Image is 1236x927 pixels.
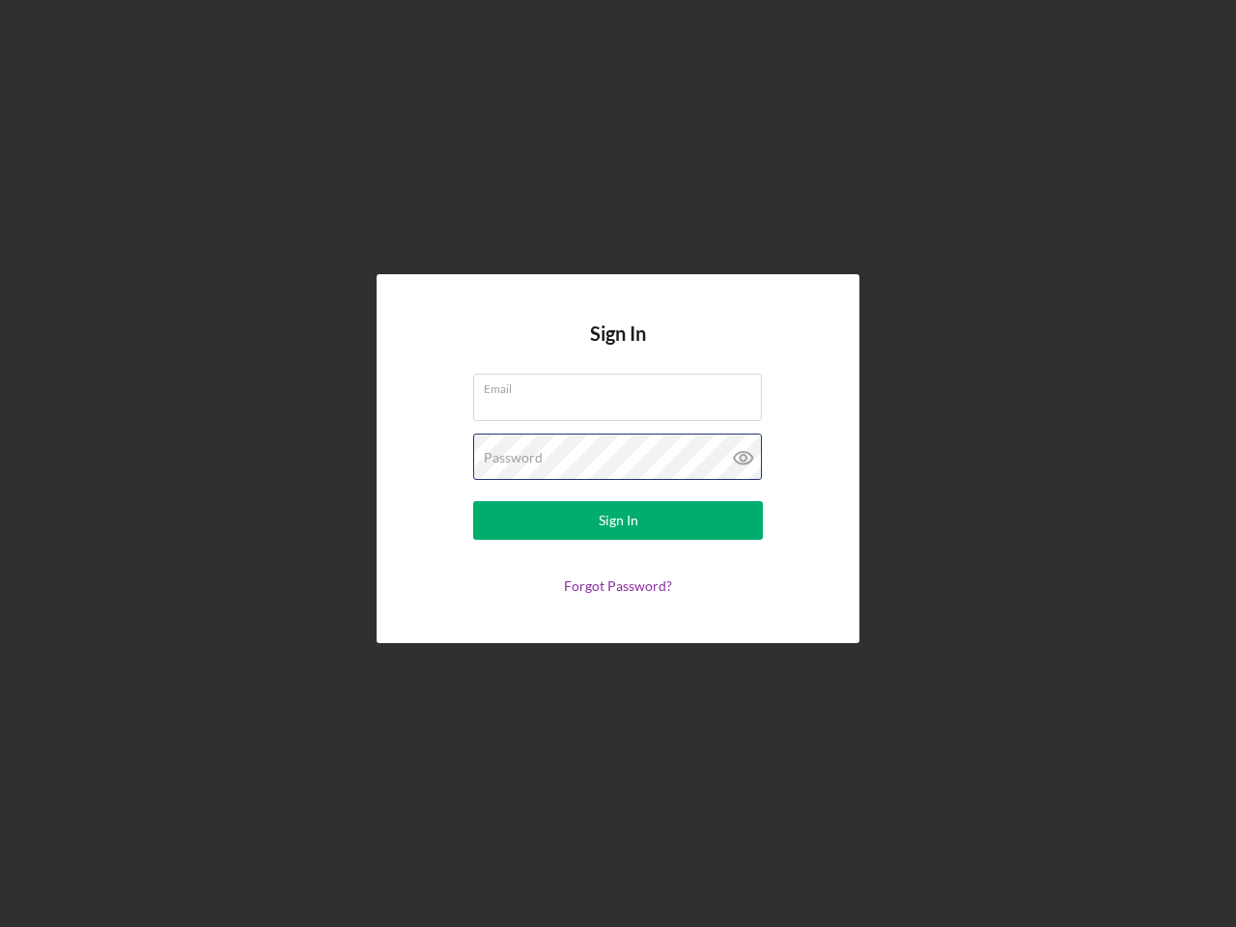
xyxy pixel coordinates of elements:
[484,450,543,465] label: Password
[590,323,646,374] h4: Sign In
[484,375,762,396] label: Email
[564,577,672,594] a: Forgot Password?
[599,501,638,540] div: Sign In
[473,501,763,540] button: Sign In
